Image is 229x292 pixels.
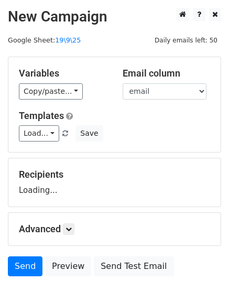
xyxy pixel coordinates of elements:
[8,256,42,276] a: Send
[19,223,210,235] h5: Advanced
[55,36,81,44] a: 19\9\25
[75,125,103,142] button: Save
[19,68,107,79] h5: Variables
[45,256,91,276] a: Preview
[94,256,173,276] a: Send Test Email
[151,36,221,44] a: Daily emails left: 50
[19,169,210,180] h5: Recipients
[123,68,211,79] h5: Email column
[19,83,83,100] a: Copy/paste...
[19,125,59,142] a: Load...
[151,35,221,46] span: Daily emails left: 50
[19,110,64,121] a: Templates
[8,36,81,44] small: Google Sheet:
[8,8,221,26] h2: New Campaign
[19,169,210,196] div: Loading...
